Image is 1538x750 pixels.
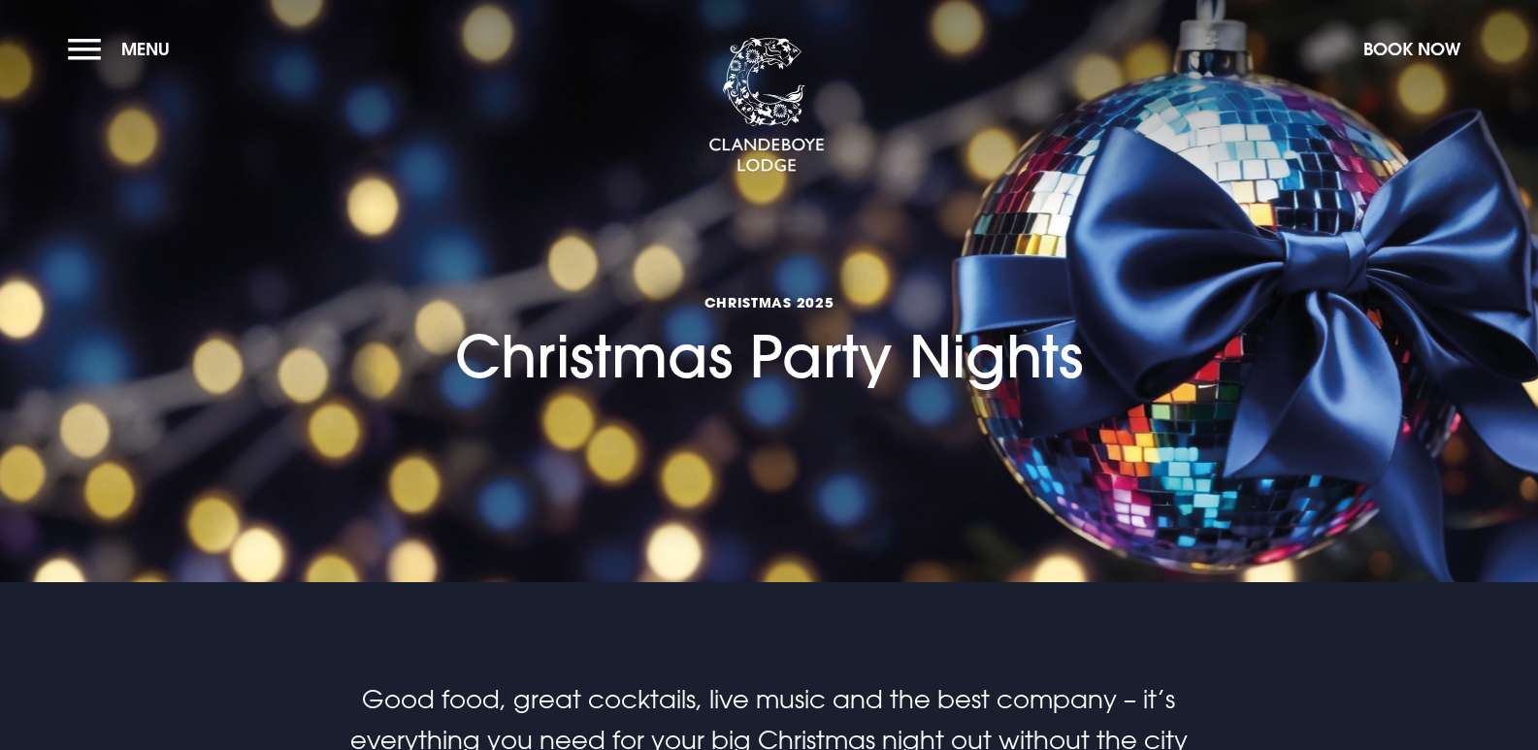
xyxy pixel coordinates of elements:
button: Book Now [1354,28,1470,70]
img: Clandeboye Lodge [708,38,825,174]
span: Christmas 2025 [455,293,1083,311]
span: Menu [121,38,170,60]
h1: Christmas Party Nights [455,201,1083,392]
button: Menu [68,28,180,70]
